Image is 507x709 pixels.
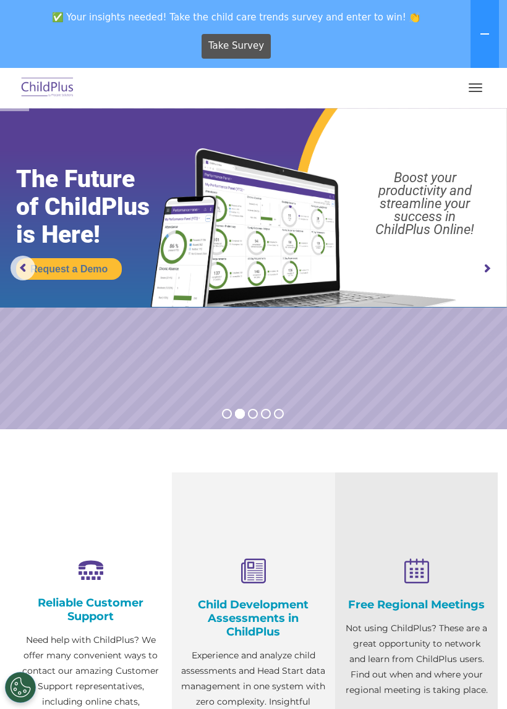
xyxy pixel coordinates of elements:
[5,672,36,703] button: Cookies Settings
[344,621,488,698] p: Not using ChildPlus? These are a great opportunity to network and learn from ChildPlus users. Fin...
[344,598,488,611] h4: Free Regional Meetings
[208,35,264,57] span: Take Survey
[181,598,325,639] h4: Child Development Assessments in ChildPlus
[5,5,468,29] span: ✅ Your insights needed! Take the child care trends survey and enter to win! 👏
[16,166,178,249] rs-layer: The Future of ChildPlus is Here!
[19,73,77,103] img: ChildPlus by Procare Solutions
[202,34,271,59] a: Take Survey
[16,258,122,280] a: Request a Demo
[350,171,500,236] rs-layer: Boost your productivity and streamline your success in ChildPlus Online!
[19,596,163,623] h4: Reliable Customer Support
